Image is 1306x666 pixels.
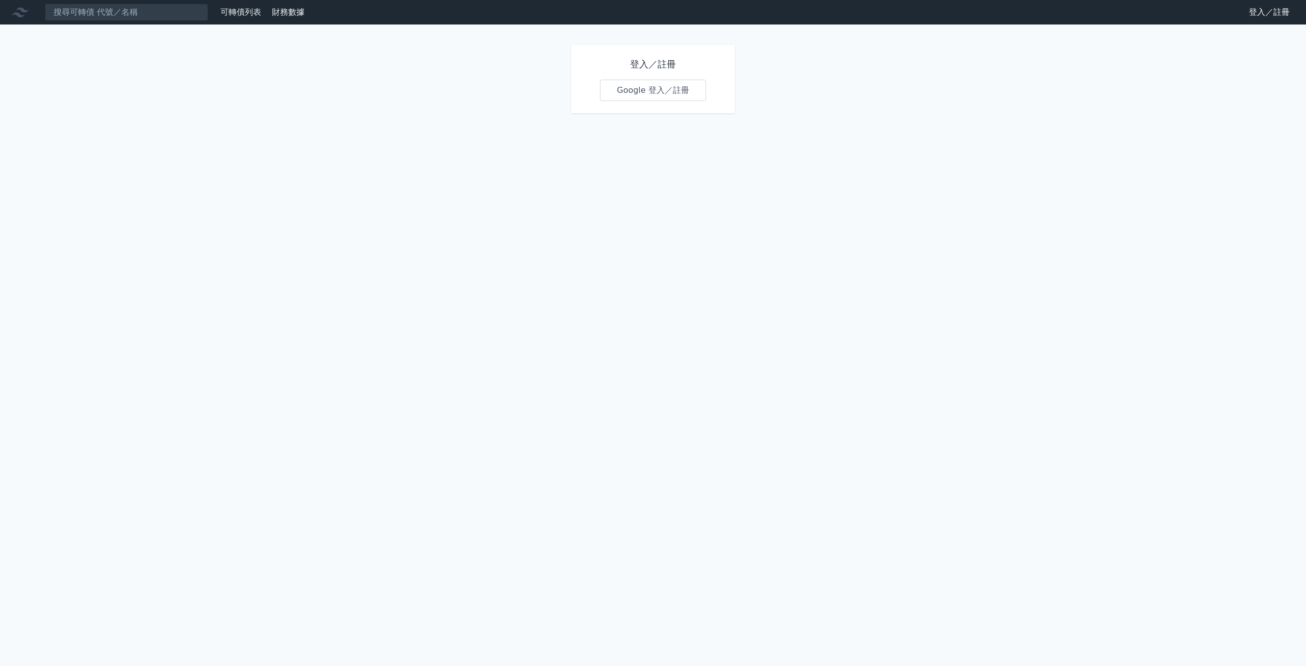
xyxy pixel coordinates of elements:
[600,57,706,71] h1: 登入／註冊
[45,4,208,21] input: 搜尋可轉債 代號／名稱
[220,7,261,17] a: 可轉債列表
[1241,4,1298,20] a: 登入／註冊
[600,80,706,101] a: Google 登入／註冊
[272,7,305,17] a: 財務數據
